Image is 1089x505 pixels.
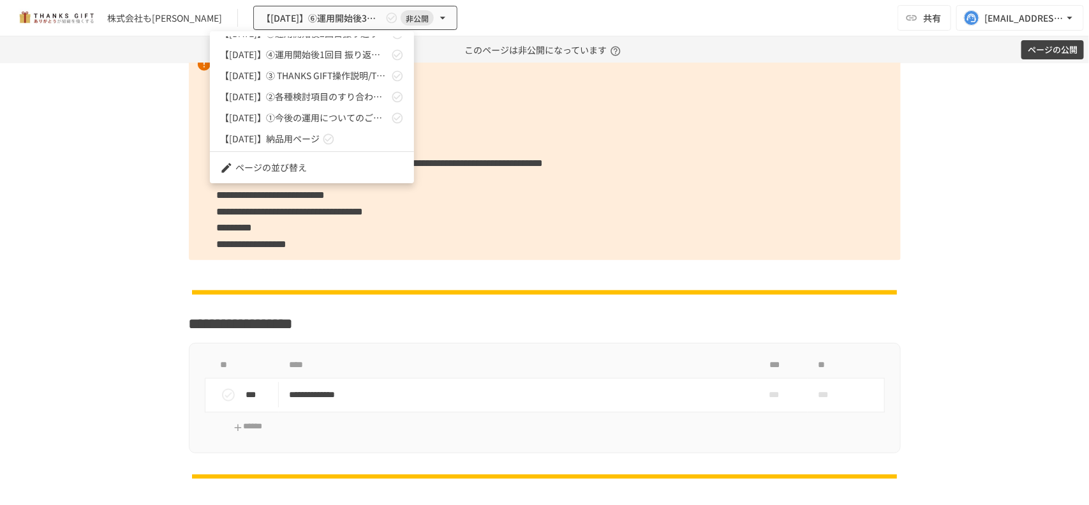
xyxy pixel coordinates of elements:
span: 【[DATE]】④運用開始後1回目 振り返りMTG [220,48,389,61]
span: 【[DATE]】②各種検討項目のすり合わせ/ THANKS GIFTキックオフMTG [220,90,389,103]
span: 【[DATE]】①今後の運用についてのご案内/THANKS GIFTキックオフMTG [220,111,389,124]
span: 【[DATE]】➂ THANKS GIFT操作説明/THANKS GIFT[PERSON_NAME] [220,69,389,82]
li: ページの並び替え [210,157,414,178]
span: 【[DATE]】納品用ページ [220,132,320,146]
